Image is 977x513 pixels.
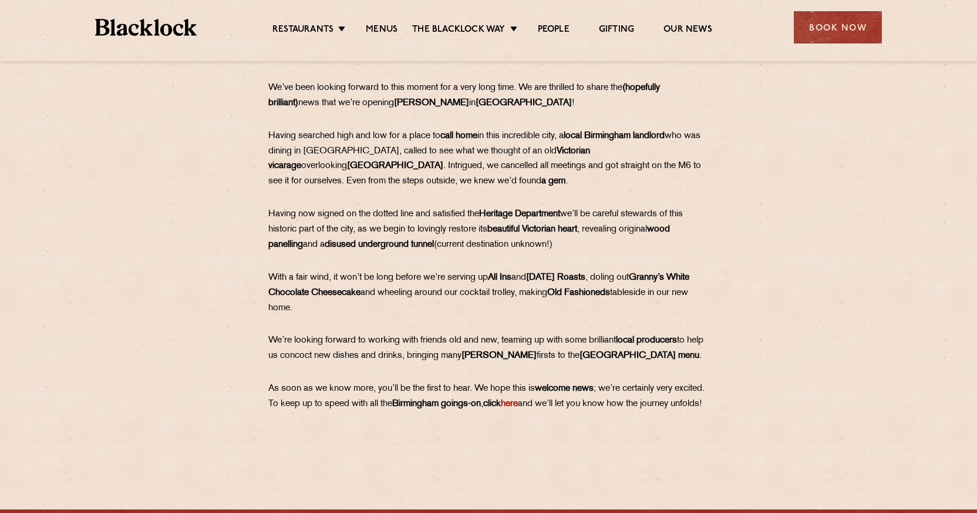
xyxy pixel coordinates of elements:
[268,333,709,364] p: We’re looking forward to working with friends old and new, teaming up with some brilliant to help...
[325,240,434,249] strong: disused underground tunnel
[487,225,577,234] strong: beautiful Victorian heart
[476,99,572,108] strong: [GEOGRAPHIC_DATA]
[547,289,610,297] strong: Old Fashioneds
[541,177,565,186] strong: a gem
[616,336,677,345] strong: local producers
[95,19,197,36] img: BL_Textured_Logo-footer-cropped.svg
[564,132,665,140] strong: local Birmingham landlord
[268,270,709,316] p: With a fair wind, it won’t be long before we’re serving up and , doling out and wheeling around o...
[268,273,689,297] strong: Granny’s White Chocolate Cheesecake
[663,24,712,37] a: Our News
[268,129,709,190] p: Having searched high and low for a place to in this incredible city, a who was dining in [GEOGRAP...
[488,273,511,282] strong: All Ins
[347,162,443,170] strong: [GEOGRAPHIC_DATA]
[392,400,481,408] strong: Birmingham goings-on
[794,11,882,43] div: Book Now
[461,351,537,360] strong: [PERSON_NAME]
[678,351,699,360] strong: menu
[440,132,477,140] strong: call home
[483,400,518,408] strong: click
[268,207,709,253] p: Having now signed on the dotted line and satisfied the we’ll be careful stewards of this historic...
[538,24,570,37] a: People
[580,351,676,360] strong: [GEOGRAPHIC_DATA]
[268,83,660,108] strong: (hopefully brilliant)
[501,400,518,408] a: here
[268,81,709,111] p: ​​​​​​​We’ve been looking forward to this moment for a very long time. We are thrilled to share t...
[268,225,670,249] strong: wood panelling
[412,24,505,37] a: The Blacklock Way
[535,384,594,393] strong: welcome news
[599,24,634,37] a: Gifting
[272,24,333,37] a: Restaurants
[526,273,585,282] strong: [DATE] Roasts
[479,210,560,219] strong: Heritage Department
[366,24,397,37] a: Menus
[394,99,469,108] strong: [PERSON_NAME]
[268,381,709,412] p: As soon as we know more, you’ll be the first to hear. We hope this is ; we’re certainly very exci...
